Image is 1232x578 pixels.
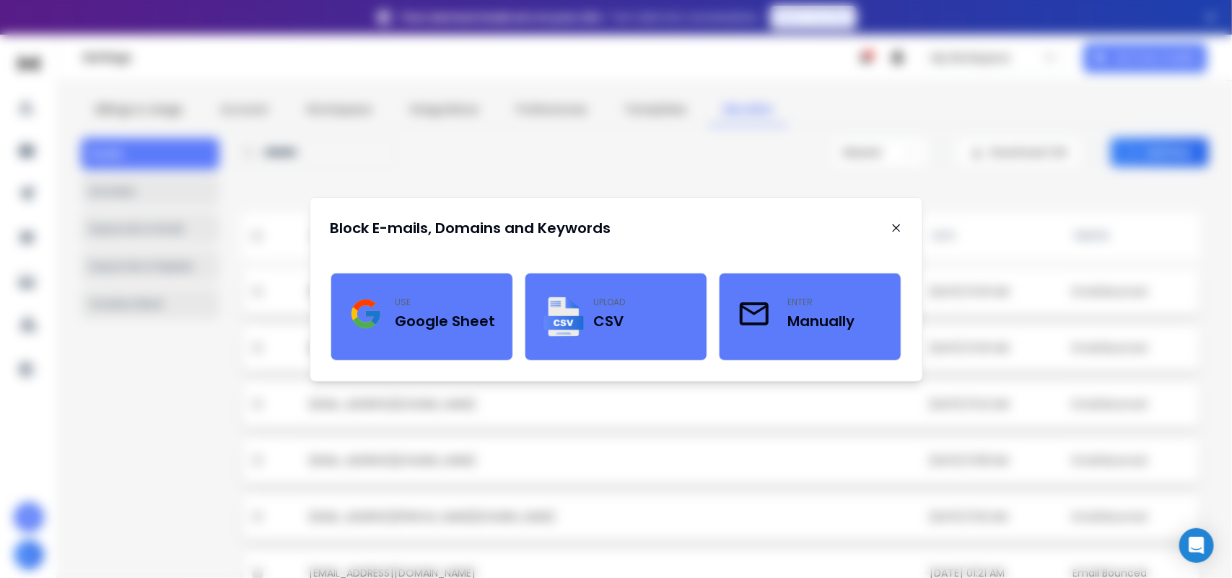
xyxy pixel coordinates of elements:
p: use [395,297,495,308]
p: enter [787,297,855,308]
h3: Google Sheet [395,311,495,331]
h3: CSV [593,311,625,331]
h1: Block E-mails, Domains and Keywords [331,218,611,238]
div: Open Intercom Messenger [1179,528,1214,563]
h3: Manually [787,311,855,331]
p: upload [593,297,625,308]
